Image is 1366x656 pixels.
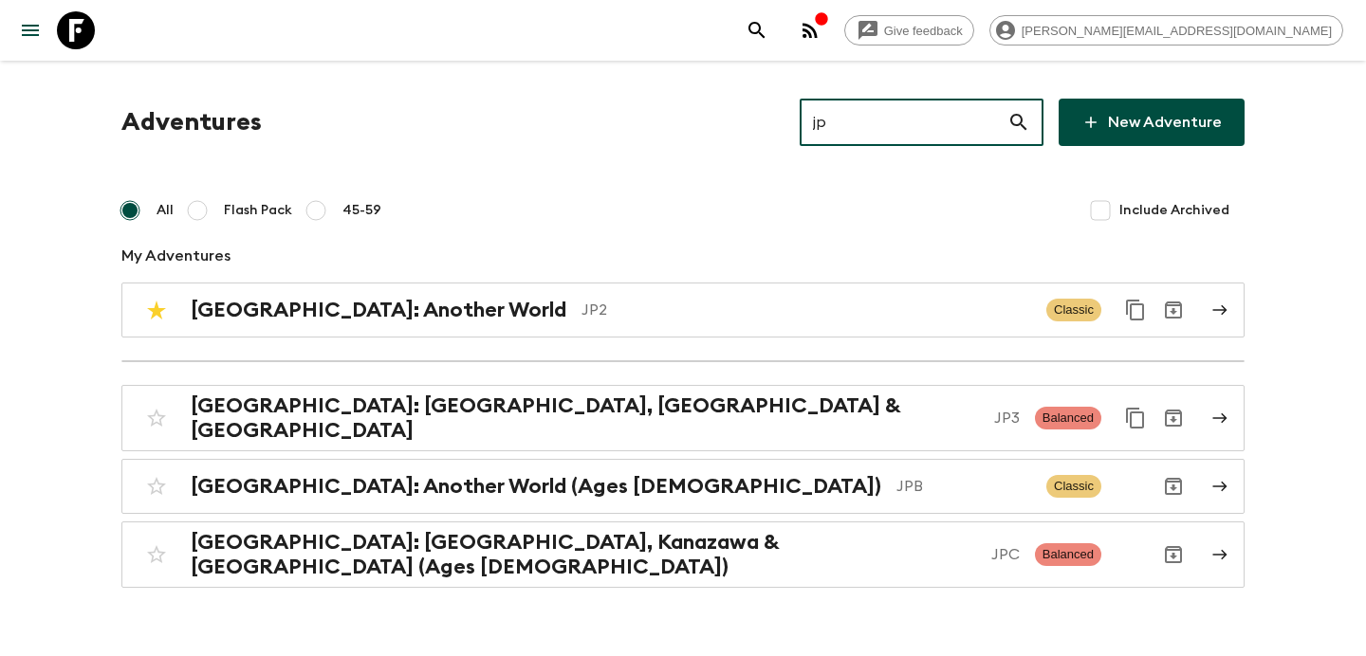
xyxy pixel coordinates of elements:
span: Include Archived [1119,201,1229,220]
button: Duplicate for 45-59 [1117,399,1154,437]
p: My Adventures [121,245,1245,267]
button: menu [11,11,49,49]
h2: [GEOGRAPHIC_DATA]: Another World [191,298,566,322]
span: 45-59 [342,201,381,220]
a: New Adventure [1059,99,1245,146]
h1: Adventures [121,103,262,141]
a: [GEOGRAPHIC_DATA]: [GEOGRAPHIC_DATA], Kanazawa & [GEOGRAPHIC_DATA] (Ages [DEMOGRAPHIC_DATA])JPCBa... [121,521,1245,588]
a: [GEOGRAPHIC_DATA]: Another WorldJP2ClassicDuplicate for 45-59Archive [121,282,1245,337]
h2: [GEOGRAPHIC_DATA]: Another World (Ages [DEMOGRAPHIC_DATA]) [191,474,881,499]
span: Flash Pack [224,201,292,220]
button: Archive [1154,467,1192,505]
span: [PERSON_NAME][EMAIL_ADDRESS][DOMAIN_NAME] [1011,24,1342,38]
p: JP3 [994,407,1020,429]
span: Balanced [1035,543,1101,566]
span: Classic [1046,475,1101,498]
a: Give feedback [844,15,974,46]
button: Archive [1154,291,1192,329]
div: [PERSON_NAME][EMAIL_ADDRESS][DOMAIN_NAME] [989,15,1343,46]
button: Archive [1154,399,1192,437]
span: Classic [1046,299,1101,321]
button: Archive [1154,536,1192,574]
input: e.g. AR1, Argentina [800,96,1007,149]
button: Duplicate for 45-59 [1117,291,1154,329]
p: JPC [991,543,1020,566]
h2: [GEOGRAPHIC_DATA]: [GEOGRAPHIC_DATA], Kanazawa & [GEOGRAPHIC_DATA] (Ages [DEMOGRAPHIC_DATA]) [191,530,976,579]
span: All [157,201,174,220]
span: Balanced [1035,407,1101,429]
p: JP2 [581,299,1031,321]
a: [GEOGRAPHIC_DATA]: Another World (Ages [DEMOGRAPHIC_DATA])JPBClassicArchive [121,459,1245,514]
button: search adventures [738,11,776,49]
span: Give feedback [874,24,973,38]
p: JPB [896,475,1031,498]
h2: [GEOGRAPHIC_DATA]: [GEOGRAPHIC_DATA], [GEOGRAPHIC_DATA] & [GEOGRAPHIC_DATA] [191,393,979,443]
a: [GEOGRAPHIC_DATA]: [GEOGRAPHIC_DATA], [GEOGRAPHIC_DATA] & [GEOGRAPHIC_DATA]JP3BalancedDuplicate f... [121,385,1245,451]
